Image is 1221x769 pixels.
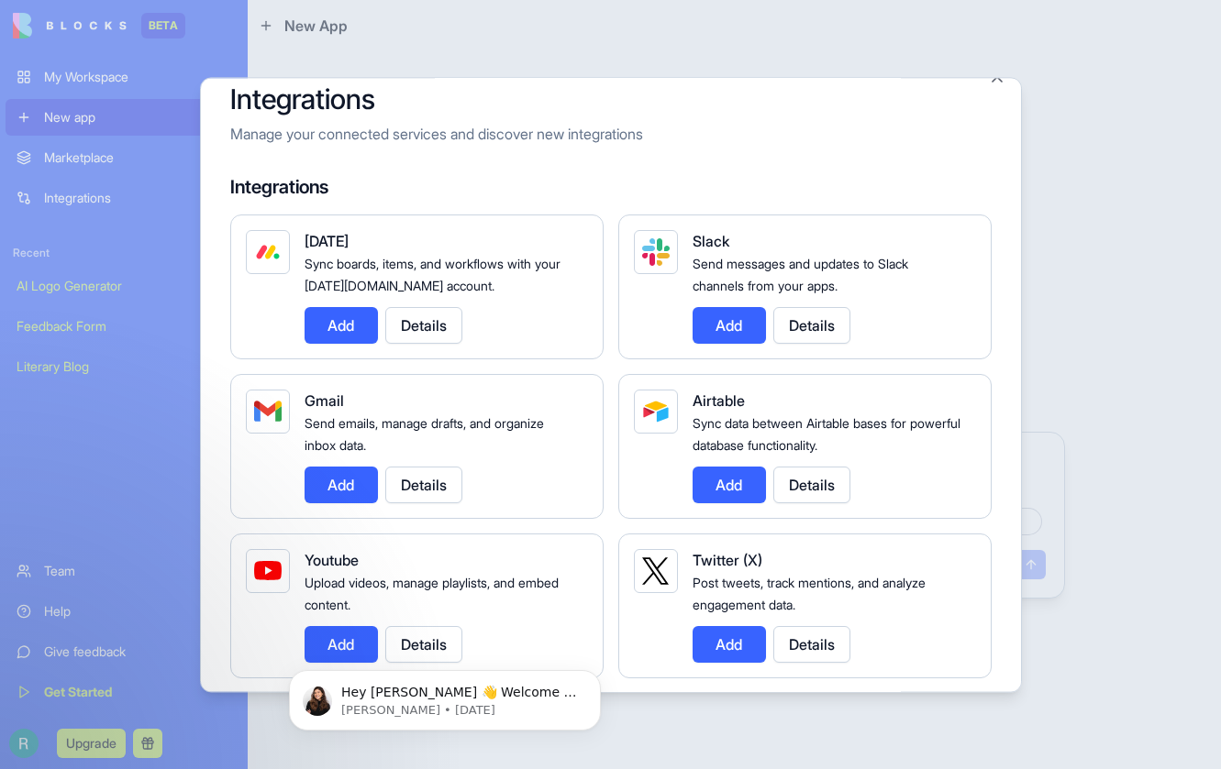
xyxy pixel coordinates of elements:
[305,626,378,663] button: Add
[305,307,378,344] button: Add
[261,632,628,760] iframe: Intercom notifications message
[305,232,349,250] span: [DATE]
[305,551,359,569] span: Youtube
[385,467,462,503] button: Details
[693,307,766,344] button: Add
[305,256,561,293] span: Sync boards, items, and workflows with your [DATE][DOMAIN_NAME] account.
[693,232,729,250] span: Slack
[305,575,559,612] span: Upload videos, manage playlists, and embed content.
[230,174,992,200] h4: Integrations
[305,391,344,410] span: Gmail
[693,256,908,293] span: Send messages and updates to Slack channels from your apps.
[385,307,462,344] button: Details
[693,391,745,410] span: Airtable
[773,626,850,663] button: Details
[773,467,850,503] button: Details
[693,467,766,503] button: Add
[230,82,992,115] h2: Integrations
[305,415,544,453] span: Send emails, manage drafts, and organize inbox data.
[693,626,766,663] button: Add
[385,626,462,663] button: Details
[230,123,992,145] p: Manage your connected services and discover new integrations
[305,467,378,503] button: Add
[693,415,960,453] span: Sync data between Airtable bases for powerful database functionality.
[693,551,762,569] span: Twitter (X)
[693,575,926,612] span: Post tweets, track mentions, and analyze engagement data.
[773,307,850,344] button: Details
